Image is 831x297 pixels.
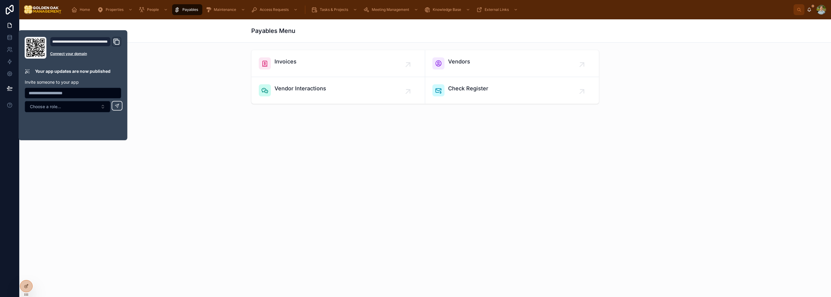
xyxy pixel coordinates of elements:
[106,7,124,12] span: Properties
[35,68,111,74] p: Your app updates are now published
[147,7,159,12] span: People
[260,7,289,12] span: Access Requests
[433,7,461,12] span: Knowledge Base
[66,3,794,16] div: scrollable content
[361,4,421,15] a: Meeting Management
[310,4,360,15] a: Tasks & Projects
[425,50,599,77] a: Vendors
[274,57,297,66] span: Invoices
[204,4,248,15] a: Maintenance
[137,4,171,15] a: People
[274,84,326,93] span: Vendor Interactions
[372,7,409,12] span: Meeting Management
[448,84,488,93] span: Check Register
[50,51,121,56] a: Connect your domain
[30,104,61,110] span: Choose a role...
[24,5,62,15] img: App logo
[249,4,301,15] a: Access Requests
[25,79,121,85] p: Invite someone to your app
[25,101,111,112] button: Select Button
[172,4,202,15] a: Payables
[251,27,295,35] h1: Payables Menu
[425,77,599,104] a: Check Register
[320,7,348,12] span: Tasks & Projects
[474,4,521,15] a: External Links
[252,50,425,77] a: Invoices
[422,4,473,15] a: Knowledge Base
[485,7,509,12] span: External Links
[95,4,136,15] a: Properties
[50,37,121,59] div: Domain and Custom Link
[80,7,90,12] span: Home
[448,57,470,66] span: Vendors
[69,4,94,15] a: Home
[182,7,198,12] span: Payables
[252,77,425,104] a: Vendor Interactions
[214,7,236,12] span: Maintenance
